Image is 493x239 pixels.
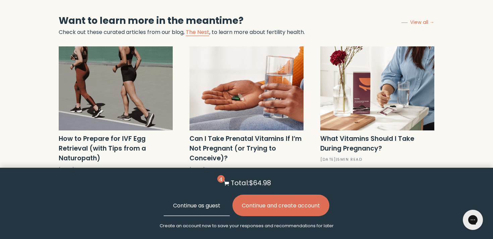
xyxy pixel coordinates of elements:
div: [DATE] | 3 min read [59,166,173,172]
a: View all → [401,19,434,26]
a: The Nest [186,28,209,36]
span: 4 [217,175,225,183]
strong: What Vitamins Should I Take During Pregnancy? [320,134,414,153]
button: Continue and create account [232,195,329,216]
img: How to prep for IVF with tips from an ND [59,46,173,130]
iframe: Gorgias live chat messenger [459,207,486,232]
strong: Can I Take Prenatal Vitamins If I’m Not Pregnant (or Trying to Conceive)? [189,134,302,163]
p: Check out these curated articles from our blog, , to learn more about fertility health. [59,28,305,36]
img: Can you take a prenatal even if you're not pregnant? [189,46,304,130]
strong: How to Prepare for IVF Egg Retrieval (with Tips from a Naturopath) [59,134,146,163]
button: Continue as guest [164,195,230,216]
h2: Want to learn more in the meantime? [59,14,305,28]
div: [DATE] | 5 min read [320,157,434,162]
p: Create an account now to save your responses and recommendations for later [160,223,334,229]
p: Total: $64.98 [231,178,271,188]
div: [DATE] | 4 min read [189,166,304,172]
